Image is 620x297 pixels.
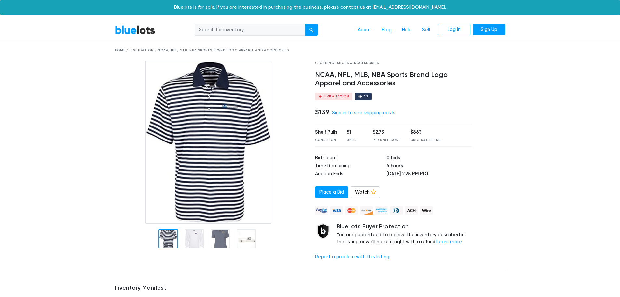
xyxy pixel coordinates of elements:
[195,24,305,36] input: Search for inventory
[386,171,472,179] td: [DATE] 2:25 PM PDT
[315,254,389,260] a: Report a problem with this listing
[397,24,417,36] a: Help
[315,155,386,163] td: Bid Count
[386,155,472,163] td: 0 bids
[436,239,462,245] a: Learn more
[420,206,433,215] img: wire-908396882fe19aaaffefbd8e17b12f2f29708bd78693273c0e28e3a24408487f.png
[337,223,472,230] h5: BlueLots Buyer Protection
[390,206,403,215] img: diners_club-c48f30131b33b1bb0e5d0e2dbd43a8bea4cb12cb2961413e2f4250e06c020426.png
[332,110,395,116] a: Sign in to see shipping costs
[337,223,472,245] div: You are guaranteed to receive the inventory described in the listing or we'll make it right with ...
[352,24,377,36] a: About
[351,186,380,198] a: Watch
[386,162,472,171] td: 6 hours
[315,206,328,215] img: paypal_credit-80455e56f6e1299e8d57f40c0dcee7b8cd4ae79b9eccbfc37e2480457ba36de9.png
[345,206,358,215] img: mastercard-42073d1d8d11d6635de4c079ffdb20a4f30a903dc55d1612383a1b395dd17f39.png
[410,138,442,142] div: Original Retail
[330,206,343,215] img: visa-79caf175f036a155110d1892330093d4c38f53c55c9ec9e2c3a54a56571784bb.png
[315,171,386,179] td: Auction Ends
[405,206,418,215] img: ach-b7992fed28a4f97f893c574229be66187b9afb3f1a8d16a4691d3d3140a8ab00.png
[375,206,388,215] img: american_express-ae2a9f97a040b4b41f6397f7637041a5861d5f99d0716c09922aba4e24c8547d.png
[315,61,472,66] div: Clothing, Shoes & Accessories
[315,223,331,239] img: buyer_protection_shield-3b65640a83011c7d3ede35a8e5a80bfdfaa6a97447f0071c1475b91a4b0b3d01.png
[373,129,401,136] div: $2.73
[410,129,442,136] div: $863
[417,24,435,36] a: Sell
[145,61,272,224] img: 028fc9ca-614f-4219-a34d-fe0cfdc5e07e-1675476477.jpg
[377,24,397,36] a: Blog
[364,95,368,98] div: 72
[315,162,386,171] td: Time Remaining
[315,71,472,88] h4: NCAA, NFL, MLB, NBA Sports Brand Logo Apparel and Accessories
[473,24,505,36] a: Sign Up
[115,25,155,35] a: BlueLots
[438,24,470,36] a: Log In
[315,138,337,142] div: Condition
[115,48,505,53] div: Home / Liquidation / NCAA, NFL, MLB, NBA Sports Brand Logo Apparel and Accessories
[347,129,363,136] div: 51
[115,284,505,291] h5: Inventory Manifest
[360,206,373,215] img: discover-82be18ecfda2d062aad2762c1ca80e2d36a4073d45c9e0ffae68cd515fbd3d32.png
[315,186,348,198] a: Place a Bid
[315,129,337,136] div: Shelf Pulls
[315,108,329,116] h4: $139
[324,95,350,98] div: Live Auction
[347,138,363,142] div: Units
[373,138,401,142] div: Per Unit Cost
